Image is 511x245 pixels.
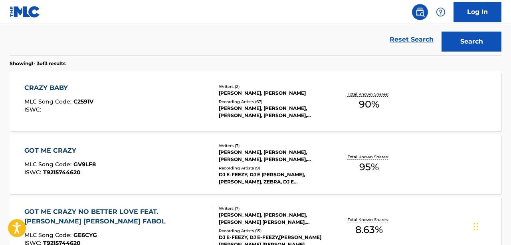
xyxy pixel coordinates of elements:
a: GOT ME CRAZYMLC Song Code:GV9LF8ISWC:T9215744620Writers (7)[PERSON_NAME], [PERSON_NAME], [PERSON_... [10,134,501,194]
div: [PERSON_NAME], [PERSON_NAME], [PERSON_NAME], [PERSON_NAME], [PERSON_NAME] [PERSON_NAME], [PERSON_... [219,149,328,163]
div: [PERSON_NAME], [PERSON_NAME], [PERSON_NAME], [PERSON_NAME], [PERSON_NAME] [219,105,328,119]
div: Writers ( 2 ) [219,84,328,90]
img: search [415,7,425,17]
span: 8.63 % [355,223,383,237]
a: CRAZY BABYMLC Song Code:C2591VISWC:Writers (2)[PERSON_NAME], [PERSON_NAME]Recording Artists (67)[... [10,71,501,131]
span: MLC Song Code : [24,98,73,105]
span: 95 % [359,160,379,174]
span: 90 % [359,97,379,112]
div: Recording Artists ( 67 ) [219,99,328,105]
div: GOT ME CRAZY NO BETTER LOVE FEAT. [PERSON_NAME] [PERSON_NAME] FABOL [24,207,204,226]
span: MLC Song Code : [24,231,73,239]
p: Total Known Shares: [348,154,390,160]
span: ISWC : [24,169,43,176]
div: Help [433,4,449,20]
img: help [436,7,446,17]
div: GOT ME CRAZY [24,146,96,155]
a: Reset Search [386,31,438,48]
div: Writers ( 7 ) [219,143,328,149]
a: Public Search [412,4,428,20]
span: ISWC : [24,106,43,113]
button: Search [442,32,501,52]
div: [PERSON_NAME], [PERSON_NAME] [219,90,328,97]
img: MLC Logo [10,6,40,18]
div: Recording Artists ( 9 ) [219,165,328,171]
div: Recording Artists ( 15 ) [219,228,328,234]
div: Writers ( 7 ) [219,205,328,211]
div: [PERSON_NAME], [PERSON_NAME], [PERSON_NAME] [PERSON_NAME], [PERSON_NAME], [PERSON_NAME] [PERSON_N... [219,211,328,226]
span: C2591V [73,98,93,105]
span: GV9LF8 [73,161,96,168]
div: Drag [473,215,478,239]
span: MLC Song Code : [24,161,73,168]
span: T9215744620 [43,169,81,176]
p: Total Known Shares: [348,91,390,97]
div: DJ E-FEEZY, DJ E [PERSON_NAME], [PERSON_NAME], ZEBRA, DJ E [PERSON_NAME] [219,171,328,185]
p: Total Known Shares: [348,217,390,223]
div: CRAZY BABY [24,83,93,93]
span: GE6CYG [73,231,97,239]
a: Log In [454,2,501,22]
p: Showing 1 - 3 of 3 results [10,60,65,67]
iframe: Chat Widget [471,207,511,245]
